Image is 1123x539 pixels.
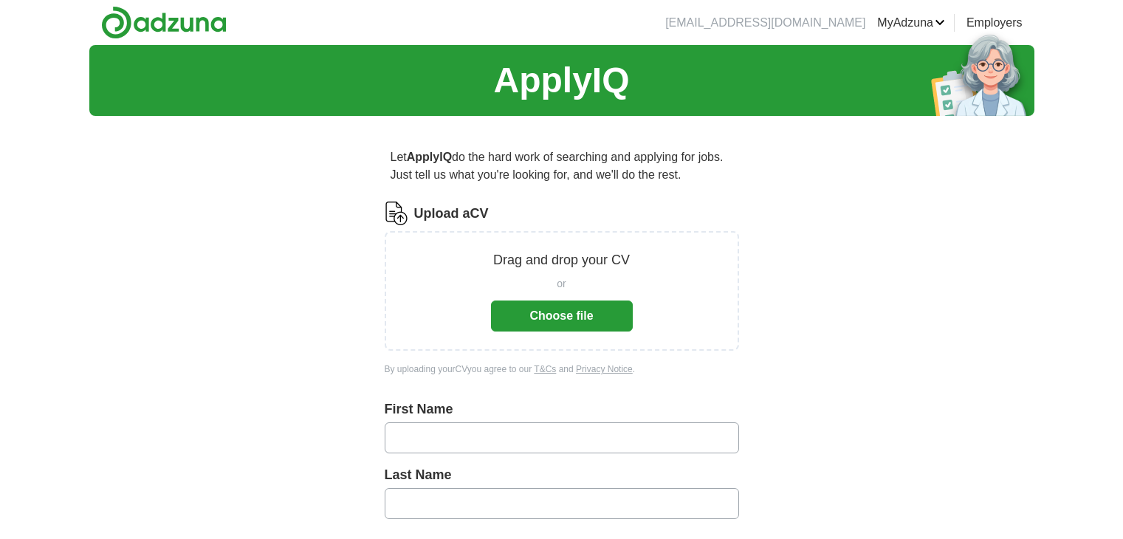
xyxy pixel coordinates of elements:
[385,363,739,376] div: By uploading your CV you agree to our and .
[491,301,633,332] button: Choose file
[576,364,633,374] a: Privacy Notice
[385,465,739,485] label: Last Name
[101,6,227,39] img: Adzuna logo
[414,204,489,224] label: Upload a CV
[877,14,945,32] a: MyAdzuna
[493,54,629,107] h1: ApplyIQ
[407,151,452,163] strong: ApplyIQ
[493,250,630,270] p: Drag and drop your CV
[385,399,739,419] label: First Name
[385,143,739,190] p: Let do the hard work of searching and applying for jobs. Just tell us what you're looking for, an...
[966,14,1023,32] a: Employers
[534,364,556,374] a: T&Cs
[557,276,566,292] span: or
[665,14,865,32] li: [EMAIL_ADDRESS][DOMAIN_NAME]
[385,202,408,225] img: CV Icon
